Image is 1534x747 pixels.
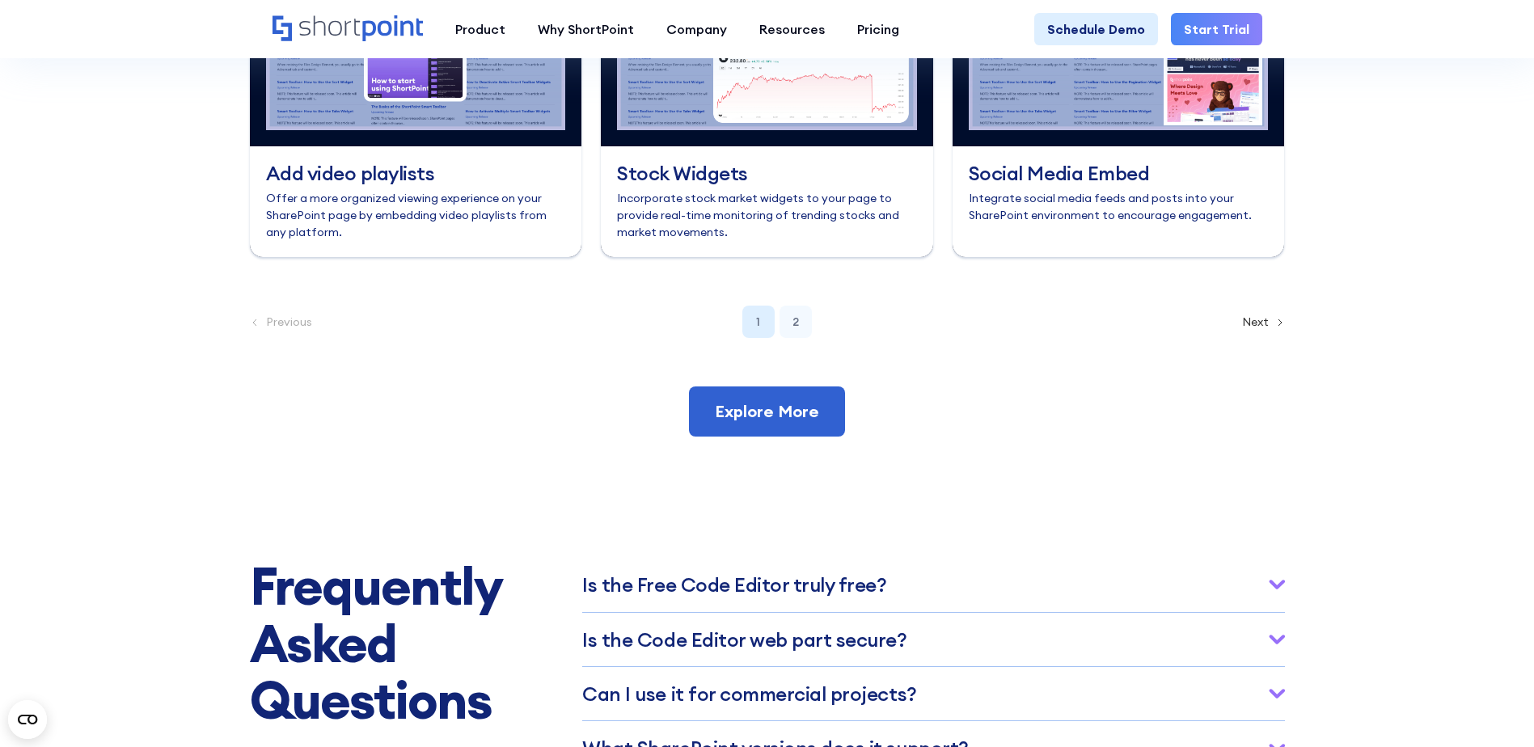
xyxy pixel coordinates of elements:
h3: Is the Code Editor web part secure? [582,629,906,650]
h3: Add video playlists [266,162,566,184]
a: Pricing [841,13,915,45]
a: Product [439,13,522,45]
h3: Ca﻿n I use it for commercial projects? [582,683,916,704]
a: Home [273,15,423,43]
div: Next [1242,316,1285,327]
div: Why ShortPoint [538,19,634,39]
div: Pricing [857,19,899,39]
div: Widget de chat [1243,559,1534,747]
p: Incorporate stock market widgets to your page to provide real-time monitoring of trending stocks ... [617,190,917,241]
a: Explore More [689,386,845,437]
a: Schedule Demo [1034,13,1158,45]
a: Resources [743,13,841,45]
h2: Frequently Asked Questions [250,558,502,728]
div: 1 [742,306,775,338]
div: Previous [250,316,312,327]
h3: Is the Free Co﻿de Editor truly free? [582,574,886,595]
div: 2 [780,306,812,338]
div: Product [455,19,505,39]
h3: Social Media Embed [969,162,1269,184]
a: Why ShortPoint [522,13,650,45]
iframe: Chat Widget [1243,559,1534,747]
a: Start Trial [1171,13,1262,45]
div: Resources [759,19,825,39]
button: Open CMP widget [8,700,47,739]
div: Company [666,19,727,39]
p: Integrate social media feeds and posts into your SharePoint environment to encourage engagement. [969,190,1269,224]
a: Company [650,13,743,45]
p: Offer a more organized viewing experience on your SharePoint page by embedding video playlists fr... [266,190,566,241]
h3: Stock Widgets [617,162,917,184]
